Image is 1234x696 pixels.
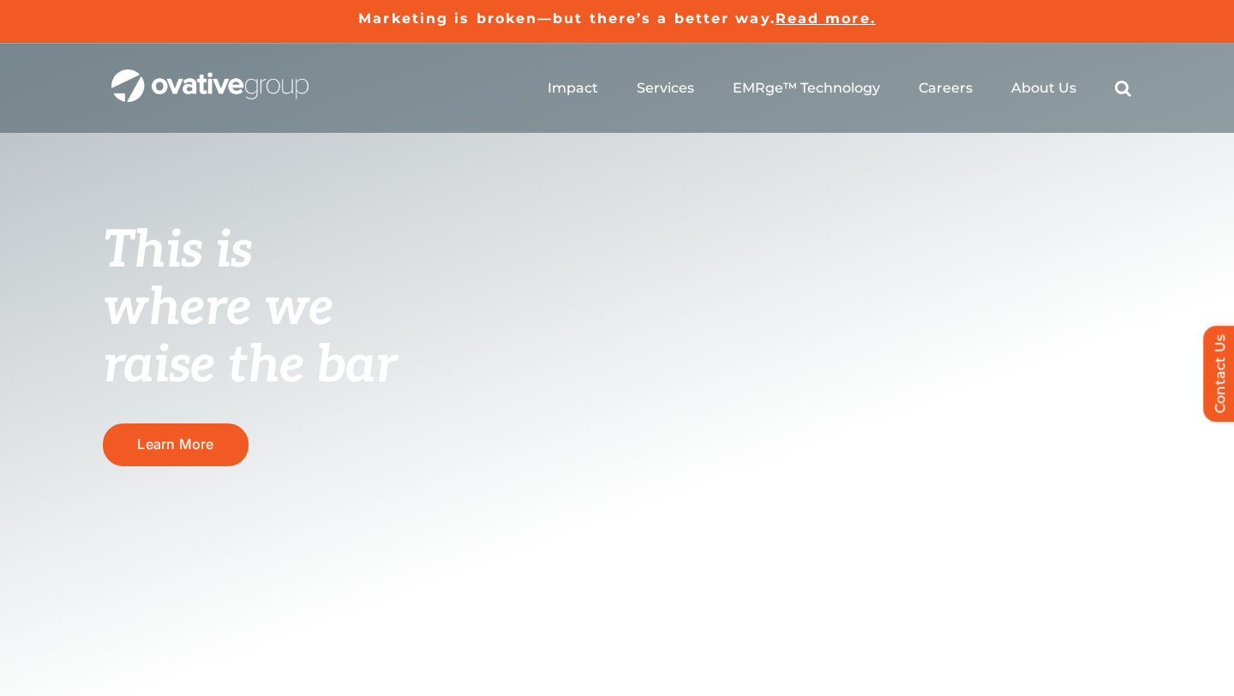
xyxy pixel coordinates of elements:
[103,423,249,465] a: Learn More
[111,68,308,84] a: OG_Full_horizontal_WHT
[548,61,1131,116] nav: Menu
[103,278,397,397] span: where we raise the bar
[103,220,252,282] span: This is
[548,80,598,97] a: Impact
[358,10,776,27] a: Marketing is broken—but there’s a better way.
[1115,80,1131,97] a: Search
[137,436,213,453] span: Learn More
[1011,80,1076,97] a: About Us
[919,80,973,97] a: Careers
[637,80,694,97] a: Services
[733,80,880,97] a: EMRge™ Technology
[776,10,876,27] a: Read more.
